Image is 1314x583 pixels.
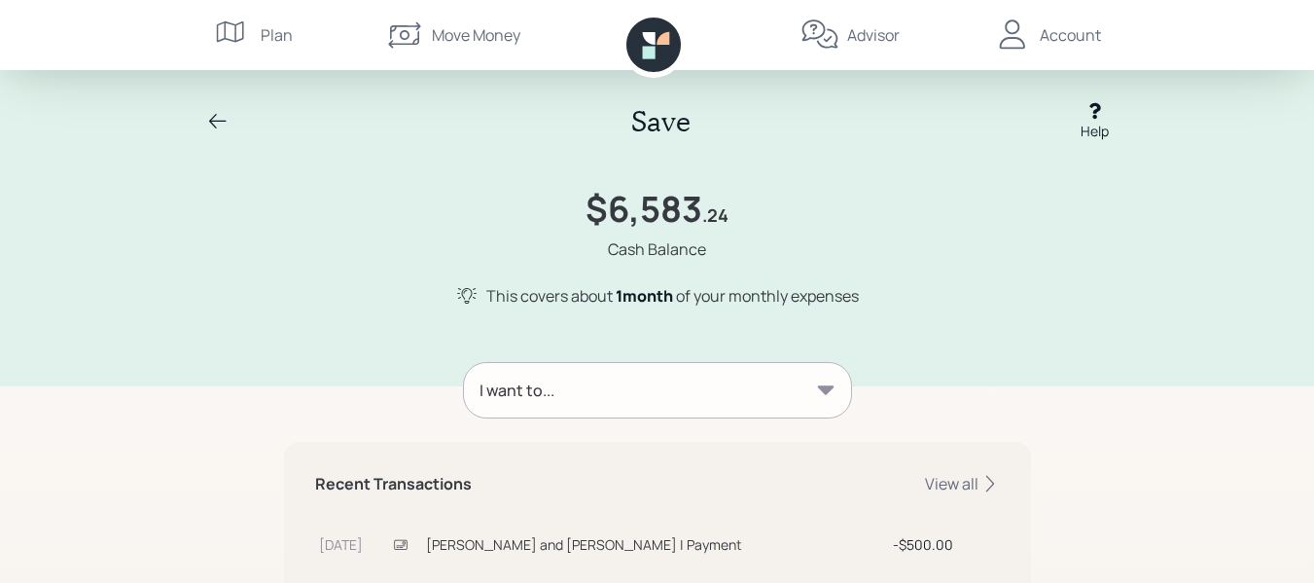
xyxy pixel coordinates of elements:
[608,237,706,261] div: Cash Balance
[586,188,702,230] h1: $6,583
[631,105,691,138] h2: Save
[486,284,859,308] div: This covers about of your monthly expenses
[1040,23,1101,47] div: Account
[426,534,884,555] div: [PERSON_NAME] and [PERSON_NAME] | Payment
[925,473,1000,494] div: View all
[702,205,728,227] h4: .24
[319,534,385,555] div: [DATE]
[616,285,673,307] span: 1 month
[479,379,554,402] div: I want to...
[847,23,900,47] div: Advisor
[261,23,293,47] div: Plan
[315,475,472,493] h5: Recent Transactions
[432,23,520,47] div: Move Money
[893,534,996,555] div: $500.00
[1081,121,1109,141] div: Help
